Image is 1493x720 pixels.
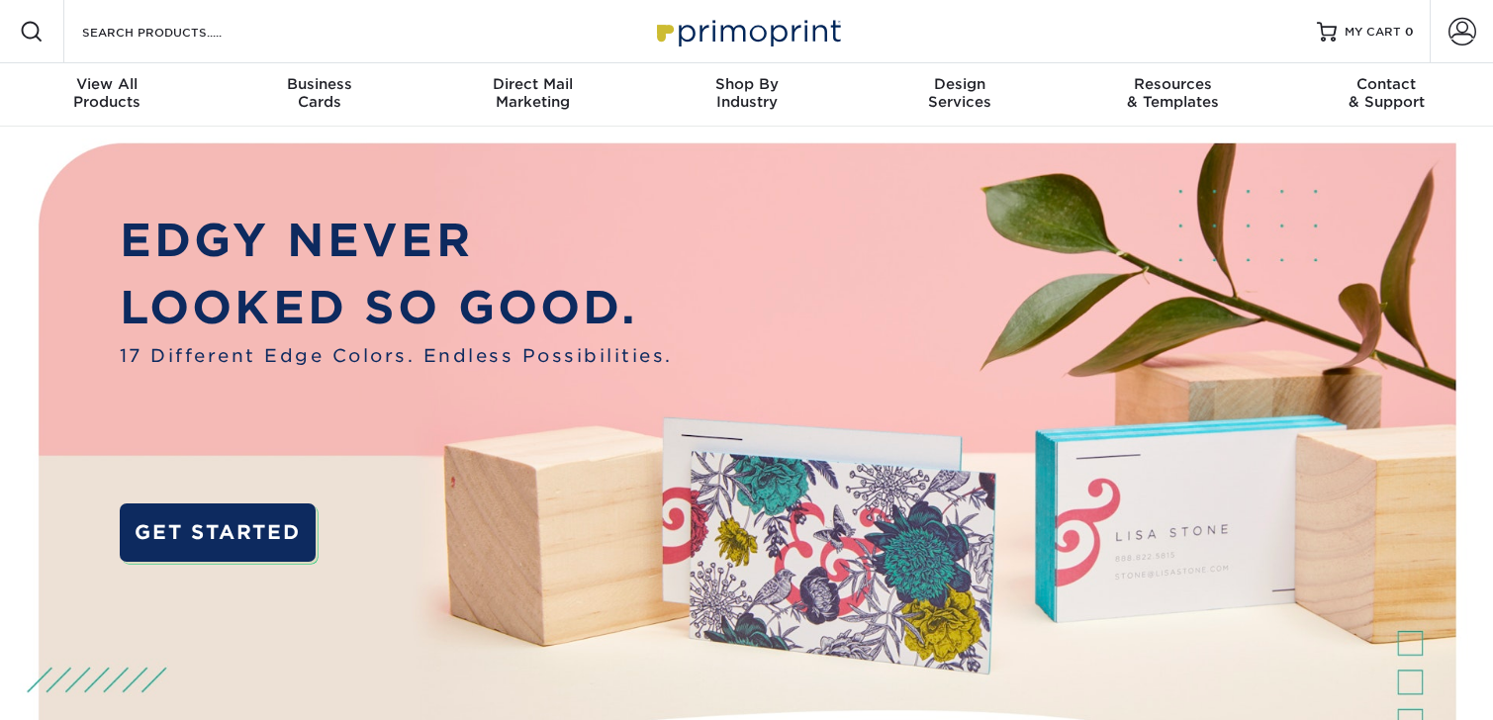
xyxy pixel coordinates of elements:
[1067,75,1280,93] span: Resources
[120,275,673,342] p: LOOKED SO GOOD.
[1405,25,1414,39] span: 0
[214,75,427,93] span: Business
[1279,75,1493,93] span: Contact
[648,10,846,52] img: Primoprint
[80,20,273,44] input: SEARCH PRODUCTS.....
[120,208,673,275] p: EDGY NEVER
[1067,63,1280,127] a: Resources& Templates
[853,63,1067,127] a: DesignServices
[426,63,640,127] a: Direct MailMarketing
[214,63,427,127] a: BusinessCards
[853,75,1067,111] div: Services
[120,342,673,369] span: 17 Different Edge Colors. Endless Possibilities.
[1279,63,1493,127] a: Contact& Support
[1067,75,1280,111] div: & Templates
[1279,75,1493,111] div: & Support
[853,75,1067,93] span: Design
[426,75,640,111] div: Marketing
[640,75,854,93] span: Shop By
[120,503,317,563] a: GET STARTED
[640,75,854,111] div: Industry
[1345,24,1401,41] span: MY CART
[214,75,427,111] div: Cards
[426,75,640,93] span: Direct Mail
[640,63,854,127] a: Shop ByIndustry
